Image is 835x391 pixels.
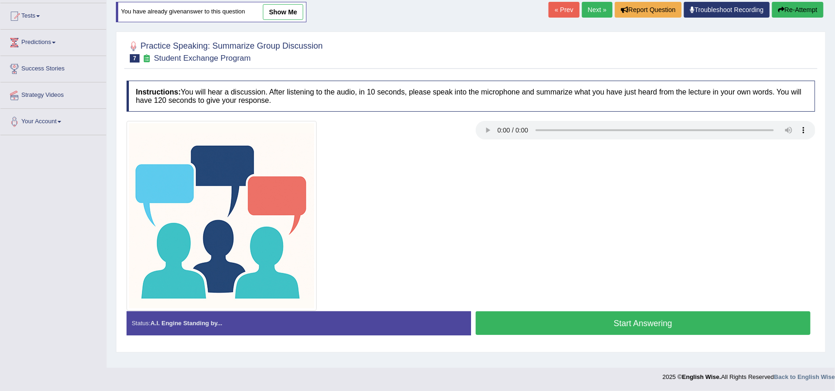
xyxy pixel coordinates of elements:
button: Re-Attempt [772,2,823,18]
button: Start Answering [476,311,811,335]
a: Tests [0,3,106,26]
a: Next » [582,2,612,18]
b: Instructions: [136,88,181,96]
div: Status: [127,311,471,335]
h2: Practice Speaking: Summarize Group Discussion [127,39,323,63]
a: Predictions [0,30,106,53]
a: « Prev [548,2,579,18]
strong: English Wise. [682,373,721,380]
a: Your Account [0,109,106,132]
h4: You will hear a discussion. After listening to the audio, in 10 seconds, please speak into the mi... [127,81,815,112]
a: show me [263,4,303,20]
div: You have already given answer to this question [116,2,306,22]
div: 2025 © All Rights Reserved [663,368,835,381]
button: Report Question [615,2,682,18]
a: Strategy Videos [0,82,106,106]
a: Success Stories [0,56,106,79]
small: Exam occurring question [142,54,152,63]
small: Student Exchange Program [154,54,251,63]
a: Troubleshoot Recording [684,2,770,18]
strong: A.I. Engine Standing by... [150,320,222,327]
span: 7 [130,54,140,63]
a: Back to English Wise [774,373,835,380]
